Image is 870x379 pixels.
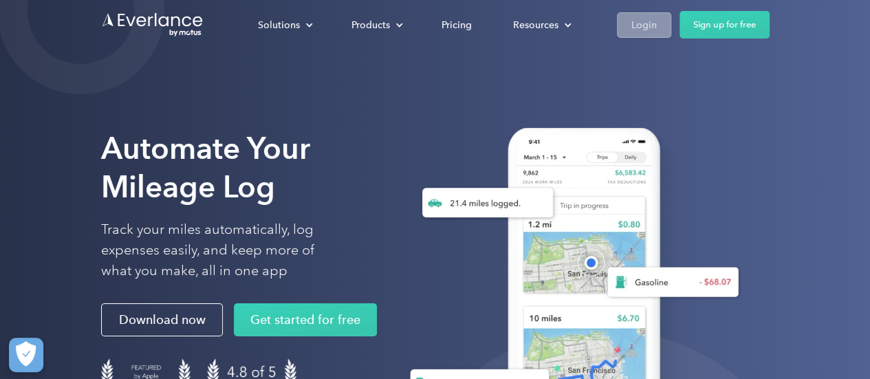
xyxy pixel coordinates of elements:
[101,130,310,205] strong: Automate Your Mileage Log
[351,17,390,34] div: Products
[101,219,347,281] p: Track your miles automatically, log expenses easily, and keep more of what you make, all in one app
[499,13,583,37] div: Resources
[244,13,324,37] div: Solutions
[101,12,204,38] a: Go to homepage
[631,17,657,34] div: Login
[9,338,43,372] button: Cookies Settings
[513,17,558,34] div: Resources
[442,17,472,34] div: Pricing
[258,17,300,34] div: Solutions
[234,303,377,336] a: Get started for free
[101,303,223,336] a: Download now
[617,12,671,38] a: Login
[679,11,770,39] a: Sign up for free
[428,13,486,37] a: Pricing
[338,13,414,37] div: Products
